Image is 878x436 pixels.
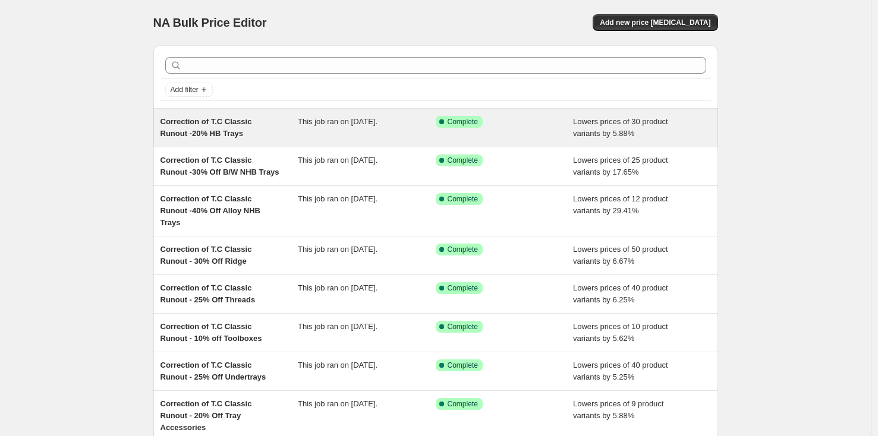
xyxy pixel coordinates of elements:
span: Correction of T.C Classic Runout - 20% Off Tray Accessories [161,399,252,432]
span: Lowers prices of 12 product variants by 29.41% [573,194,668,215]
span: Complete [448,245,478,254]
span: Add filter [171,85,199,94]
span: This job ran on [DATE]. [298,283,377,292]
span: Complete [448,283,478,293]
span: Correction of T.C Classic Runout - 25% Off Threads [161,283,256,304]
button: Add filter [165,83,213,97]
span: This job ran on [DATE]. [298,399,377,408]
span: Complete [448,156,478,165]
span: Complete [448,117,478,127]
span: Lowers prices of 30 product variants by 5.88% [573,117,668,138]
button: Add new price [MEDICAL_DATA] [593,14,717,31]
span: This job ran on [DATE]. [298,322,377,331]
span: Lowers prices of 9 product variants by 5.88% [573,399,663,420]
span: Lowers prices of 40 product variants by 5.25% [573,361,668,381]
span: Complete [448,361,478,370]
span: This job ran on [DATE]. [298,245,377,254]
span: NA Bulk Price Editor [153,16,267,29]
span: Complete [448,194,478,204]
span: Lowers prices of 10 product variants by 5.62% [573,322,668,343]
span: Correction of T.C Classic Runout - 25% Off Undertrays [161,361,266,381]
span: Add new price [MEDICAL_DATA] [600,18,710,27]
span: This job ran on [DATE]. [298,117,377,126]
span: Correction of T.C Classic Runout - 30% Off Ridge [161,245,252,266]
span: Complete [448,322,478,331]
span: Lowers prices of 25 product variants by 17.65% [573,156,668,176]
span: Correction of T.C Classic Runout -30% Off B/W NHB Trays [161,156,279,176]
span: Complete [448,399,478,409]
span: This job ran on [DATE]. [298,194,377,203]
span: This job ran on [DATE]. [298,361,377,369]
span: Correction of T.C Classic Runout -40% Off Alloy NHB Trays [161,194,261,227]
span: Lowers prices of 40 product variants by 6.25% [573,283,668,304]
span: Correction of T.C Classic Runout - 10% off Toolboxes [161,322,262,343]
span: This job ran on [DATE]. [298,156,377,165]
span: Correction of T.C Classic Runout -20% HB Trays [161,117,252,138]
span: Lowers prices of 50 product variants by 6.67% [573,245,668,266]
